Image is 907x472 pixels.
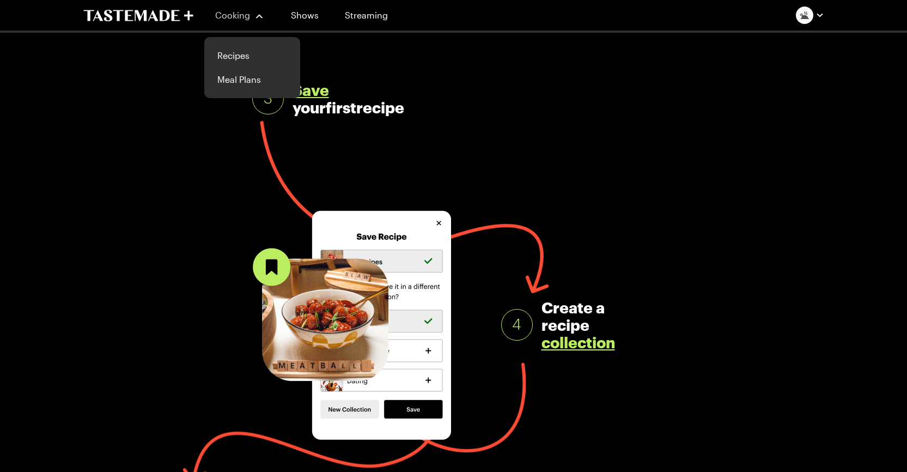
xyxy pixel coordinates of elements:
[293,81,329,99] a: Save
[541,334,615,351] a: collection
[215,10,250,20] span: Cooking
[293,81,380,116] div: your first recipe
[512,316,521,334] span: 4
[541,299,655,351] div: Create a recipe
[796,7,824,24] button: Profile picture
[204,37,300,98] div: Cooking
[211,68,294,92] a: Meal Plans
[83,9,193,22] a: To Tastemade Home Page
[796,7,813,24] img: Profile picture
[211,44,294,68] a: Recipes
[264,90,272,107] span: 3
[215,2,265,28] button: Cooking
